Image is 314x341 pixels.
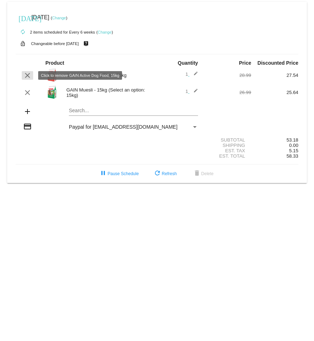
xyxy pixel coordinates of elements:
mat-icon: delete [193,169,201,178]
button: Refresh [147,167,182,180]
small: ( ) [51,16,67,20]
div: Est. Tax [204,148,251,153]
span: Refresh [153,171,177,176]
button: Pause Schedule [93,167,144,180]
mat-icon: lock_open [19,39,27,48]
strong: Quantity [178,60,198,66]
mat-select: Payment Method [69,124,198,130]
mat-icon: autorenew [19,28,27,36]
mat-icon: [DATE] [19,14,27,22]
input: Search... [69,108,198,114]
mat-icon: edit [189,88,198,97]
span: 0.00 [289,143,298,148]
div: 25.64 [251,90,298,95]
small: Changeable before [DATE] [31,41,79,46]
span: 58.33 [287,153,298,159]
strong: Product [45,60,64,66]
a: Change [52,16,66,20]
small: ( ) [96,30,113,34]
div: 28.99 [204,73,251,78]
div: GAIN Active Dog Food, 15kg [63,73,157,78]
div: Est. Total [204,153,251,159]
span: Paypal for [EMAIL_ADDRESS][DOMAIN_NAME] [69,124,177,130]
span: Pause Schedule [99,171,138,176]
mat-icon: refresh [153,169,162,178]
strong: Price [239,60,251,66]
div: 27.54 [251,73,298,78]
mat-icon: clear [23,88,32,97]
div: 26.99 [204,90,251,95]
div: Subtotal [204,137,251,143]
span: Delete [193,171,214,176]
span: 5.15 [289,148,298,153]
mat-icon: live_help [82,39,90,48]
div: 53.18 [251,137,298,143]
img: 72232.jpg [45,85,60,99]
span: 1 [186,89,198,94]
mat-icon: pause [99,169,107,178]
mat-icon: add [23,107,32,116]
small: 2 items scheduled for Every 6 weeks [16,30,95,34]
mat-icon: edit [189,71,198,80]
img: 31515.jpg [45,68,60,82]
div: Shipping [204,143,251,148]
mat-icon: clear [23,71,32,80]
div: GAIN Muesli - 15kg (Select an option: 15kg) [63,87,157,98]
a: Change [98,30,112,34]
span: 1 [186,71,198,77]
strong: Discounted Price [258,60,298,66]
button: Delete [187,167,219,180]
mat-icon: credit_card [23,122,32,131]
